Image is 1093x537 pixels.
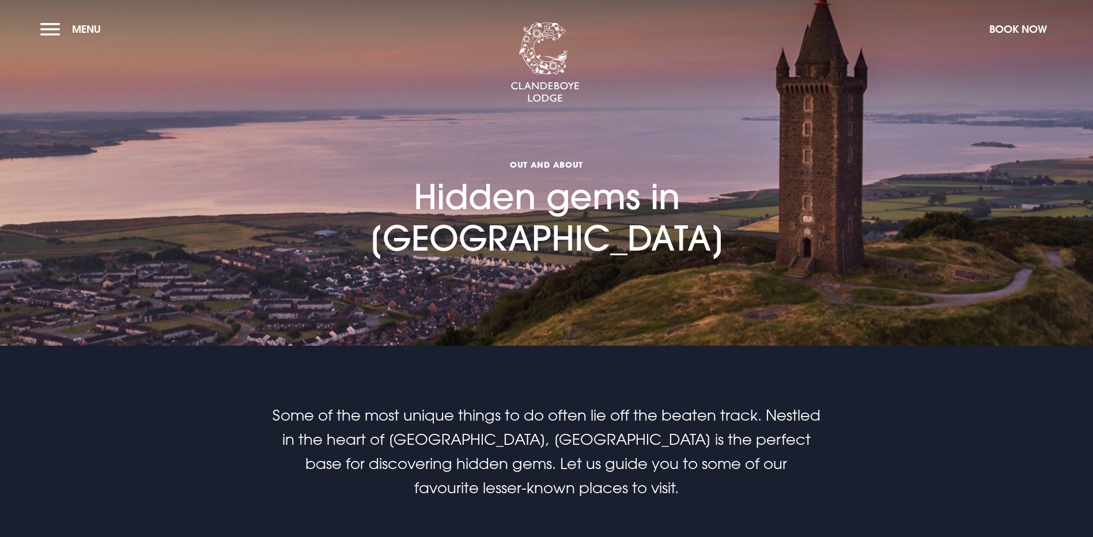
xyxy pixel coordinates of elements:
[316,93,777,259] h1: Hidden gems in [GEOGRAPHIC_DATA]
[316,159,777,170] span: Out and About
[40,17,107,41] button: Menu
[72,22,101,36] span: Menu
[510,22,580,103] img: Clandeboye Lodge
[984,17,1053,41] button: Book Now
[272,403,820,500] p: Some of the most unique things to do often lie off the beaten track. Nestled in the heart of [GEO...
